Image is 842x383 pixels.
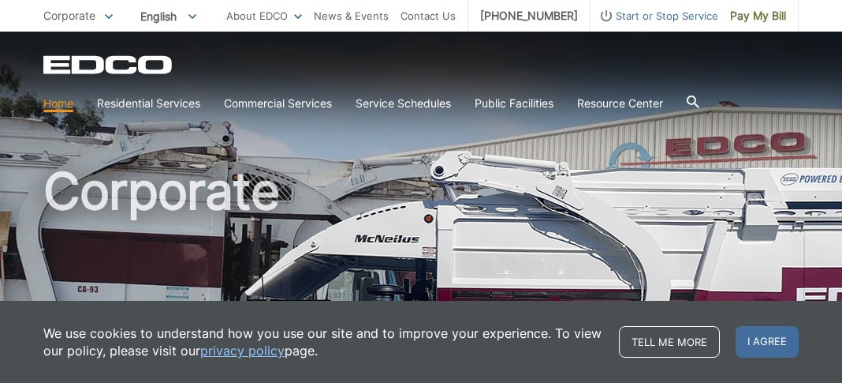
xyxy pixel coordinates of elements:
[226,7,302,24] a: About EDCO
[619,326,720,358] a: Tell me more
[736,326,799,358] span: I agree
[356,95,451,112] a: Service Schedules
[200,342,285,359] a: privacy policy
[129,3,208,29] span: English
[43,55,174,74] a: EDCD logo. Return to the homepage.
[475,95,553,112] a: Public Facilities
[224,95,332,112] a: Commercial Services
[401,7,456,24] a: Contact Us
[577,95,663,112] a: Resource Center
[43,325,603,359] p: We use cookies to understand how you use our site and to improve your experience. To view our pol...
[314,7,389,24] a: News & Events
[730,7,786,24] span: Pay My Bill
[43,95,73,112] a: Home
[43,9,95,22] span: Corporate
[97,95,200,112] a: Residential Services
